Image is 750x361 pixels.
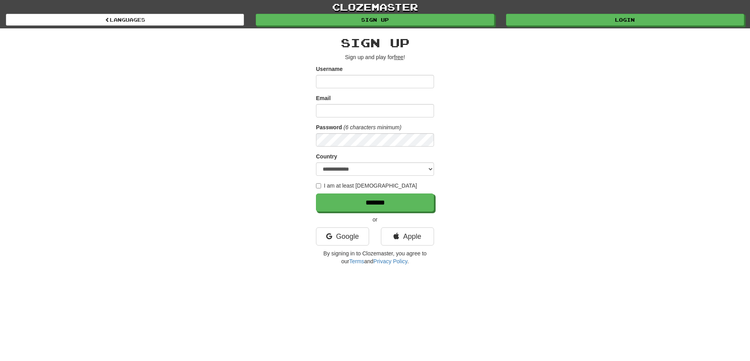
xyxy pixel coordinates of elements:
[316,53,434,61] p: Sign up and play for !
[316,216,434,223] p: or
[349,258,364,264] a: Terms
[344,124,401,130] em: (6 characters minimum)
[316,183,321,188] input: I am at least [DEMOGRAPHIC_DATA]
[381,227,434,246] a: Apple
[6,14,244,26] a: Languages
[506,14,744,26] a: Login
[316,36,434,49] h2: Sign up
[316,123,342,131] label: Password
[394,54,403,60] u: free
[373,258,407,264] a: Privacy Policy
[316,182,417,190] label: I am at least [DEMOGRAPHIC_DATA]
[316,94,331,102] label: Email
[256,14,494,26] a: Sign up
[316,65,343,73] label: Username
[316,249,434,265] p: By signing in to Clozemaster, you agree to our and .
[316,153,337,160] label: Country
[316,227,369,246] a: Google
